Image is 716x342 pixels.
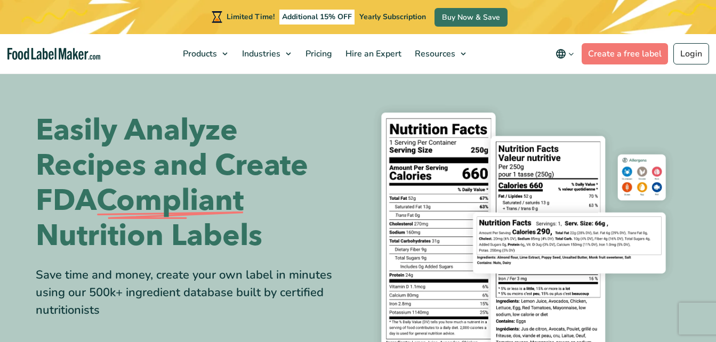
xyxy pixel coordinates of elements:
span: Yearly Subscription [359,12,426,22]
a: Hire an Expert [339,34,406,74]
span: Resources [412,48,456,60]
span: Limited Time! [227,12,275,22]
a: Pricing [299,34,336,74]
a: Industries [236,34,296,74]
div: Save time and money, create your own label in minutes using our 500k+ ingredient database built b... [36,266,350,319]
span: Pricing [302,48,333,60]
a: Login [673,43,709,64]
span: Additional 15% OFF [279,10,355,25]
a: Products [176,34,233,74]
a: Buy Now & Save [435,8,508,27]
a: Create a free label [582,43,668,64]
span: Industries [239,48,281,60]
a: Resources [408,34,471,74]
span: Products [180,48,218,60]
span: Hire an Expert [342,48,403,60]
span: Compliant [96,183,244,218]
h1: Easily Analyze Recipes and Create FDA Nutrition Labels [36,113,350,254]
